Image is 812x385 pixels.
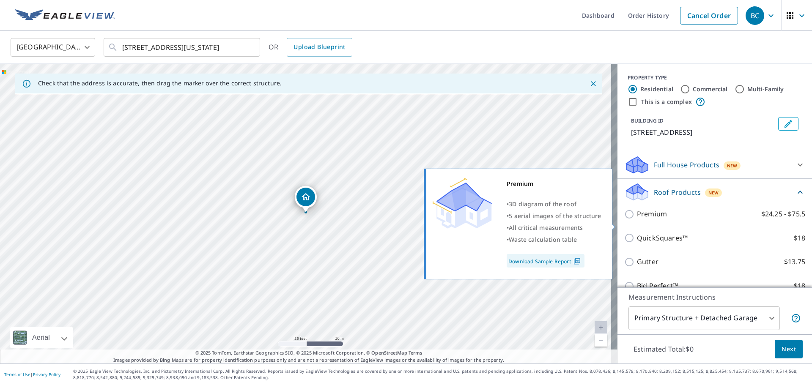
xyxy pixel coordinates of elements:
p: $18 [794,233,805,243]
p: QuickSquares™ [637,233,688,243]
a: Current Level 20, Zoom In Disabled [595,321,607,334]
p: Bid Perfect™ [637,281,678,291]
p: $24.25 - $75.5 [761,209,805,219]
a: Current Level 20, Zoom Out [595,334,607,347]
span: New [708,189,719,196]
div: Aerial [30,327,52,348]
p: Roof Products [654,187,701,197]
button: Next [775,340,803,359]
p: $13.75 [784,257,805,267]
div: [GEOGRAPHIC_DATA] [11,35,95,59]
div: Premium [507,178,601,190]
span: All critical measurements [509,224,583,232]
a: Download Sample Report [507,254,584,268]
a: Privacy Policy [33,371,60,377]
label: This is a complex [641,98,692,106]
button: Close [588,78,599,89]
p: Check that the address is accurate, then drag the marker over the correct structure. [38,79,282,87]
p: $18 [794,281,805,291]
p: Estimated Total: $0 [627,340,700,358]
a: Upload Blueprint [287,38,352,57]
span: Upload Blueprint [294,42,345,52]
div: • [507,222,601,234]
img: EV Logo [15,9,115,22]
div: Full House ProductsNew [624,155,805,175]
div: • [507,210,601,222]
div: PROPERTY TYPE [628,74,802,82]
span: 5 aerial images of the structure [509,212,601,220]
label: Commercial [693,85,728,93]
div: Aerial [10,327,73,348]
span: 3D diagram of the roof [509,200,576,208]
a: Terms of Use [4,371,30,377]
img: Pdf Icon [571,257,583,265]
a: OpenStreetMap [371,350,407,356]
p: [STREET_ADDRESS] [631,127,775,137]
span: Waste calculation table [509,235,577,243]
span: Your report will include the primary structure and a detached garage if one exists. [791,313,801,323]
button: Edit building 1 [778,117,798,131]
p: | [4,372,60,377]
label: Residential [640,85,673,93]
span: New [727,162,738,169]
label: Multi-Family [747,85,784,93]
div: BC [746,6,764,25]
div: • [507,198,601,210]
input: Search by address or latitude-longitude [122,35,243,59]
img: Premium [433,178,492,229]
p: Premium [637,209,667,219]
span: © 2025 TomTom, Earthstar Geographics SIO, © 2025 Microsoft Corporation, © [195,350,422,357]
a: Terms [409,350,422,356]
div: OR [269,38,352,57]
div: Dropped pin, building 1, Residential property, 12002 W 132nd Ter Overland Park, KS 66213 [295,186,317,212]
p: BUILDING ID [631,117,664,124]
p: Measurement Instructions [628,292,801,302]
p: © 2025 Eagle View Technologies, Inc. and Pictometry International Corp. All Rights Reserved. Repo... [73,368,808,381]
span: Next [782,344,796,355]
a: Cancel Order [680,7,738,25]
div: Primary Structure + Detached Garage [628,306,780,330]
p: Gutter [637,257,658,267]
div: • [507,234,601,246]
p: Full House Products [654,160,719,170]
div: Roof ProductsNew [624,182,805,202]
